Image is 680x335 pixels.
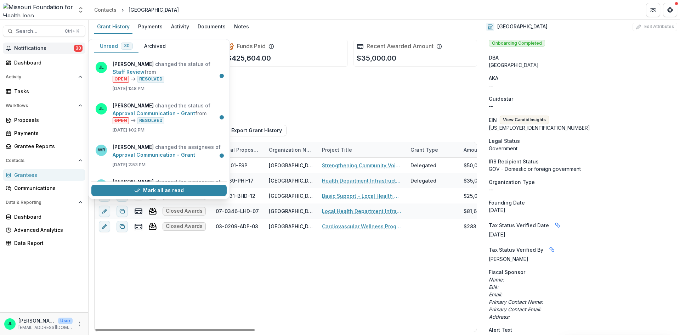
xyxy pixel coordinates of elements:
[322,162,402,169] a: Strengthening Community Voices: CASPER Data to Action on Mental Health and Firearm Safety
[14,213,80,220] div: Dashboard
[318,146,356,153] div: Project Title
[216,207,259,215] div: 07-0346-LHD-07
[489,314,510,320] i: Address:
[367,43,433,50] h2: Recent Awarded Amount
[269,207,313,215] div: [GEOGRAPHIC_DATA]
[489,165,674,173] div: GOV - Domestic or foreign government
[489,268,525,276] span: Fiscal Sponsor
[16,28,61,34] span: Search...
[459,142,530,157] div: Amount Requested
[406,146,442,153] div: Grant Type
[91,185,227,196] button: Mark all as read
[218,125,287,136] button: Export Grant History
[633,23,677,31] button: Edit Attributes
[489,255,674,263] p: [PERSON_NAME]
[3,100,85,111] button: Open Workflows
[14,143,80,150] div: Grantee Reports
[166,208,203,214] span: Closed Awards
[91,5,182,15] nav: breadcrumb
[7,322,12,326] div: Jessi LaRose
[3,114,85,126] a: Proposals
[216,192,255,200] div: 12-0531-BHD-12
[269,162,313,169] div: [GEOGRAPHIC_DATA]
[231,21,252,32] div: Notes
[166,223,203,229] span: Closed Awards
[76,3,86,17] button: Open entity switcher
[3,155,85,166] button: Open Contacts
[322,192,402,200] a: Basic Support - Local Health Department
[464,192,492,200] div: $25,000.00
[552,219,563,231] button: Linked binding
[99,206,110,217] button: edit
[211,142,265,157] div: Internal Proposal ID
[195,20,228,34] a: Documents
[6,103,75,108] span: Workflows
[459,146,515,153] div: Amount Requested
[168,20,192,34] a: Activity
[646,3,660,17] button: Partners
[124,43,130,48] span: 30
[113,110,195,116] a: Approval Communication - Grant
[117,221,128,232] button: Duplicate proposal
[322,207,402,215] a: Local Health Department Infrastructure Enhancement
[18,317,55,324] p: [PERSON_NAME]
[14,184,80,192] div: Communications
[3,140,85,152] a: Grantee Reports
[113,69,144,75] a: Staff Review
[489,206,674,214] div: [DATE]
[113,178,222,194] p: changed the assignees of
[135,21,165,32] div: Payments
[3,127,85,139] a: Payments
[129,6,179,13] div: [GEOGRAPHIC_DATA]
[489,246,543,253] span: Tax Status Verified By
[91,5,119,15] a: Contacts
[318,142,406,157] div: Project Title
[489,222,549,229] span: Tax Status Verified Date
[489,74,498,82] span: AKA
[663,3,677,17] button: Get Help
[489,299,543,305] i: Primary Contact Name:
[14,116,80,124] div: Proposals
[216,177,254,184] div: 17-0139-PHI-17
[489,82,674,89] p: --
[3,85,85,97] a: Tasks
[135,20,165,34] a: Payments
[546,244,557,255] button: Linked binding
[497,24,548,30] h2: [GEOGRAPHIC_DATA]
[113,152,195,158] a: Approval Communication - Grant
[211,146,265,153] div: Internal Proposal ID
[489,306,541,312] i: Primary Contact Email:
[357,53,396,63] p: $35,000.00
[113,60,222,83] p: changed the status of from
[134,222,143,231] button: view-payments
[265,142,318,157] div: Organization Name
[489,40,545,47] span: Onboarding Completed
[134,207,143,216] button: view-payments
[117,206,128,217] button: Duplicate proposal
[322,223,402,230] a: Cardiovascular Wellness Program
[489,277,504,283] i: Name:
[500,116,549,124] button: View CandidInsights
[3,71,85,83] button: Open Activity
[464,207,491,215] div: $81,674.00
[3,182,85,194] a: Communications
[406,142,459,157] div: Grant Type
[3,224,85,236] a: Advanced Analytics
[265,146,318,153] div: Organization Name
[464,177,492,184] div: $35,000.00
[14,239,80,247] div: Data Report
[3,169,85,181] a: Grantees
[113,143,222,159] p: changed the assignees of
[6,74,75,79] span: Activity
[75,320,84,328] button: More
[6,158,75,163] span: Contacts
[410,177,436,184] div: Delegated
[6,200,75,205] span: Data & Reporting
[3,211,85,223] a: Dashboard
[14,45,74,51] span: Notifications
[216,162,248,169] div: 25-0301-FSP
[489,116,497,124] p: EIN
